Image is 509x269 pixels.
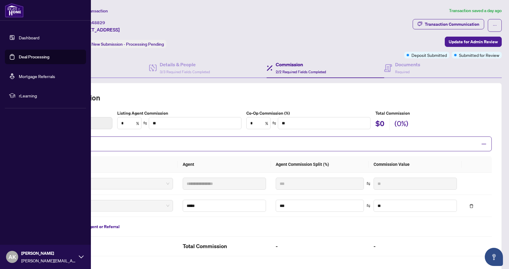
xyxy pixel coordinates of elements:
h2: Total Commission [183,241,266,251]
span: Primary [50,179,169,188]
span: New Submission - Processing Pending [91,41,164,47]
h4: Details & People [160,61,210,68]
span: Update for Admin Review [449,37,498,47]
a: Deal Processing [19,54,49,60]
span: Deposit Submitted [411,52,447,58]
th: Type [42,156,178,173]
label: Co-Op Commission (%) [246,110,371,116]
article: Transaction saved a day ago [449,7,502,14]
span: swap [143,121,147,125]
h5: Total Commission [375,110,492,116]
span: Submitted for Review [459,52,499,58]
label: Listing Agent Commission [117,110,241,116]
span: Required [395,70,410,74]
div: Transaction Communication [425,19,479,29]
h2: - [374,241,457,251]
div: Status: [75,40,166,48]
span: 3/3 Required Fields Completed [160,70,210,74]
button: Update for Admin Review [445,37,502,47]
button: Transaction Communication [413,19,484,29]
h4: Documents [395,61,420,68]
h2: - [276,241,364,251]
button: Open asap [485,248,503,266]
span: 48829 [91,20,105,25]
h2: $0 [375,119,384,130]
span: minus [481,141,487,147]
th: Agent [178,156,271,173]
span: swap [272,121,276,125]
span: rLearning [19,92,82,99]
span: External Agent [50,201,169,210]
h4: Commission [276,61,326,68]
a: Dashboard [19,35,39,40]
a: Mortgage Referrals [19,74,55,79]
span: ellipsis [493,23,497,28]
span: [PERSON_NAME][EMAIL_ADDRESS][DOMAIN_NAME] [21,257,76,264]
span: swap [366,204,371,208]
div: Split Commission [42,136,492,151]
span: [STREET_ADDRESS] [75,26,120,33]
th: Commission Value [369,156,462,173]
h2: (0%) [394,119,408,130]
span: [PERSON_NAME] [21,250,76,257]
span: View Transaction [75,8,108,14]
img: logo [5,3,24,18]
span: swap [366,182,371,186]
span: AK [8,253,16,261]
span: delete [469,204,474,208]
h2: Total Commission [42,93,492,103]
th: Agent Commission Split (%) [271,156,369,173]
span: 2/2 Required Fields Completed [276,70,326,74]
